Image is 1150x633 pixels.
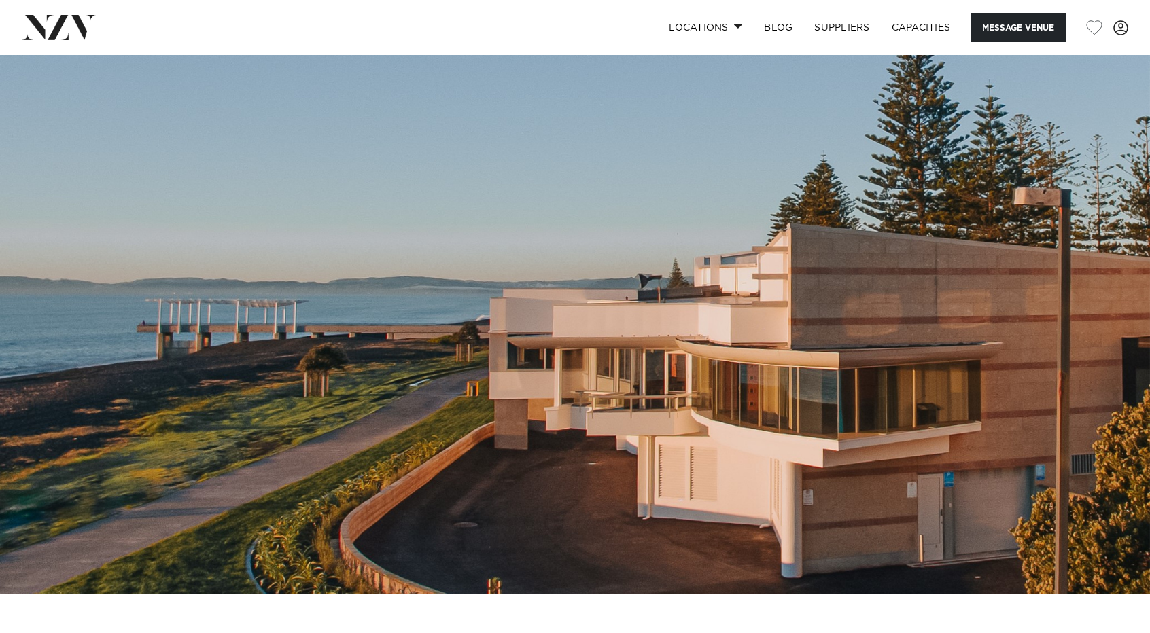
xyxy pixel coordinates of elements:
a: BLOG [753,13,803,42]
a: Capacities [881,13,962,42]
a: Locations [658,13,753,42]
img: nzv-logo.png [22,15,96,39]
button: Message Venue [971,13,1066,42]
a: SUPPLIERS [803,13,880,42]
